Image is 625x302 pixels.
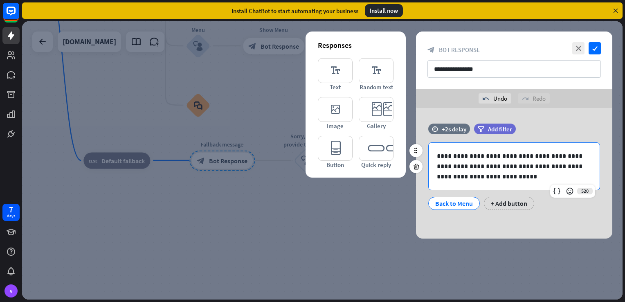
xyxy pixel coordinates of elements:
div: days [7,213,15,219]
i: time [432,126,438,132]
div: Install ChatBot to start automating your business [232,7,358,15]
span: Bot Response [439,46,480,54]
div: +2s delay [442,125,466,133]
i: block_bot_response [427,46,435,54]
div: Install now [365,4,403,17]
div: Back to Menu [435,197,473,210]
div: V [4,284,18,297]
div: Undo [479,93,511,104]
span: Add filter [488,125,512,133]
div: Redo [518,93,550,104]
i: undo [483,95,489,102]
button: Open LiveChat chat widget [7,3,31,28]
i: check [589,42,601,54]
i: close [572,42,585,54]
div: 7 [9,206,13,213]
i: redo [522,95,528,102]
i: filter [478,126,484,132]
a: 7 days [2,204,20,221]
div: + Add button [484,197,534,210]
